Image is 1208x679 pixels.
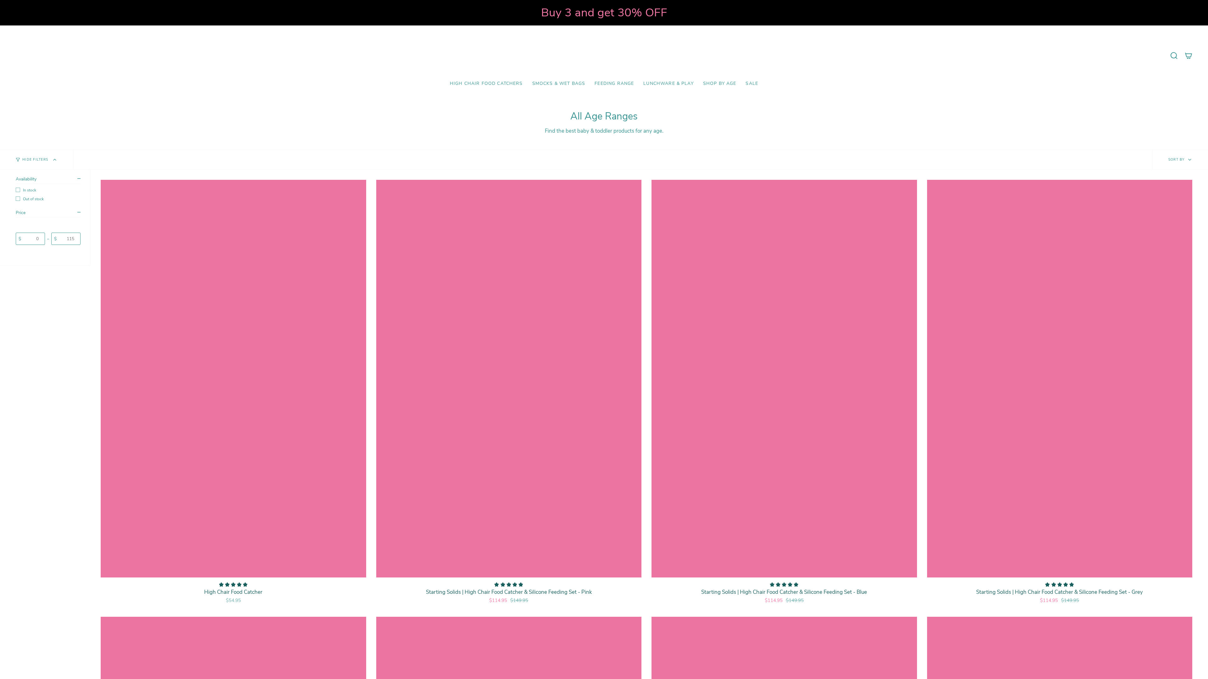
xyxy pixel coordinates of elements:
[786,597,804,604] span: $149.95
[54,236,57,242] span: $
[698,76,741,91] a: Shop by Age
[541,5,667,20] strong: Buy 3 and get 30% OFF
[16,176,81,184] summary: Availability
[765,597,783,604] span: $114.95
[22,158,48,162] span: Hide Filters
[101,180,366,577] a: High Chair Food Catcher
[510,597,528,604] span: $149.95
[590,76,639,91] a: Feeding Range
[226,597,241,604] span: $54.95
[16,176,36,182] span: Availability
[658,582,911,604] a: Starting Solids | High Chair Food Catcher & Silicone Feeding Set - Blue
[58,235,80,242] input: 115
[1040,597,1058,604] span: $114.95
[652,180,917,577] a: Starting Solids | High Chair Food Catcher & Silicone Feeding Set - Blue
[933,582,1186,604] a: Starting Solids | High Chair Food Catcher & Silicone Feeding Set - Grey
[445,76,528,91] a: High Chair Food Catchers
[16,196,81,201] label: Out of stock
[489,597,507,604] span: $114.95
[933,588,1186,596] p: Starting Solids | High Chair Food Catcher & Silicone Feeding Set - Grey
[1152,150,1208,169] button: Sort by
[19,236,21,242] span: $
[383,588,635,596] p: Starting Solids | High Chair Food Catcher & Silicone Feeding Set - Pink
[383,582,635,604] a: Starting Solids | High Chair Food Catcher & Silicone Feeding Set - Pink
[16,210,81,218] summary: Price
[927,180,1193,577] a: Starting Solids | High Chair Food Catcher & Silicone Feeding Set - Grey
[703,81,736,86] span: Shop by Age
[643,81,693,86] span: Lunchware & Play
[741,76,763,91] a: SALE
[450,81,523,86] span: High Chair Food Catchers
[16,188,81,193] label: In stock
[376,180,642,577] a: Starting Solids | High Chair Food Catcher & Silicone Feeding Set - Pink
[532,81,585,86] span: Smocks & Wet Bags
[1061,597,1079,604] span: $149.95
[16,111,1192,122] h1: All Age Ranges
[658,588,911,596] p: Starting Solids | High Chair Food Catcher & Silicone Feeding Set - Blue
[550,35,658,76] a: Mumma’s Little Helpers
[639,76,698,91] a: Lunchware & Play
[746,81,758,86] span: SALE
[107,588,360,596] p: High Chair Food Catcher
[23,235,45,242] input: 0
[595,81,634,86] span: Feeding Range
[107,582,360,604] a: High Chair Food Catcher
[16,210,25,216] span: Price
[1168,157,1185,162] span: Sort by
[16,127,1192,135] div: Find the best baby & toddler products for any age.
[45,237,51,240] div: -
[528,76,590,91] a: Smocks & Wet Bags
